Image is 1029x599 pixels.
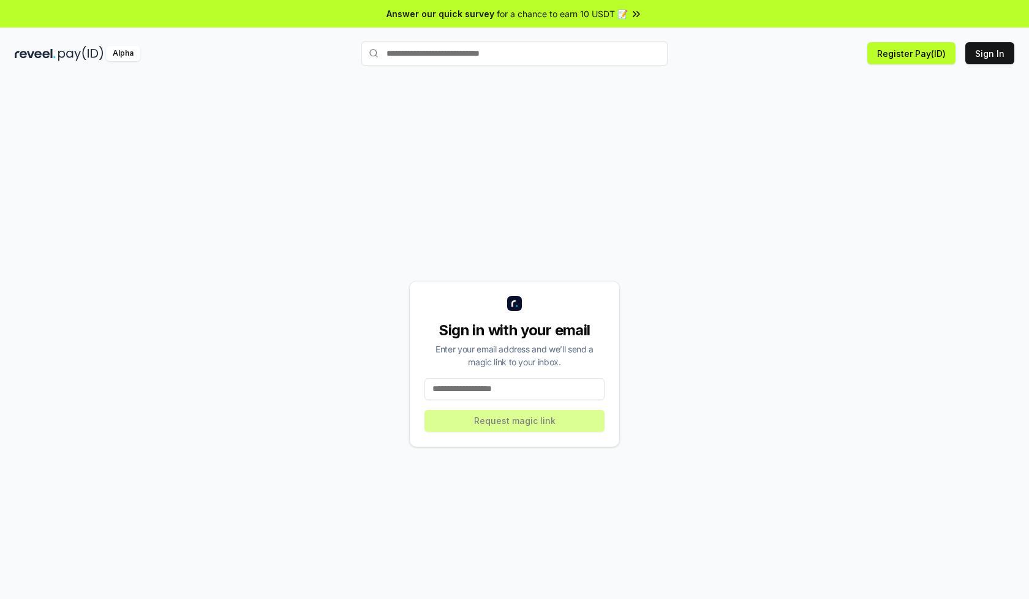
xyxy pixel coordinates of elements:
img: pay_id [58,46,104,61]
img: reveel_dark [15,46,56,61]
img: logo_small [507,296,522,311]
span: for a chance to earn 10 USDT 📝 [497,7,628,20]
span: Answer our quick survey [386,7,494,20]
div: Alpha [106,46,140,61]
button: Sign In [965,42,1014,64]
div: Enter your email address and we’ll send a magic link to your inbox. [424,343,605,368]
button: Register Pay(ID) [867,42,956,64]
div: Sign in with your email [424,321,605,340]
